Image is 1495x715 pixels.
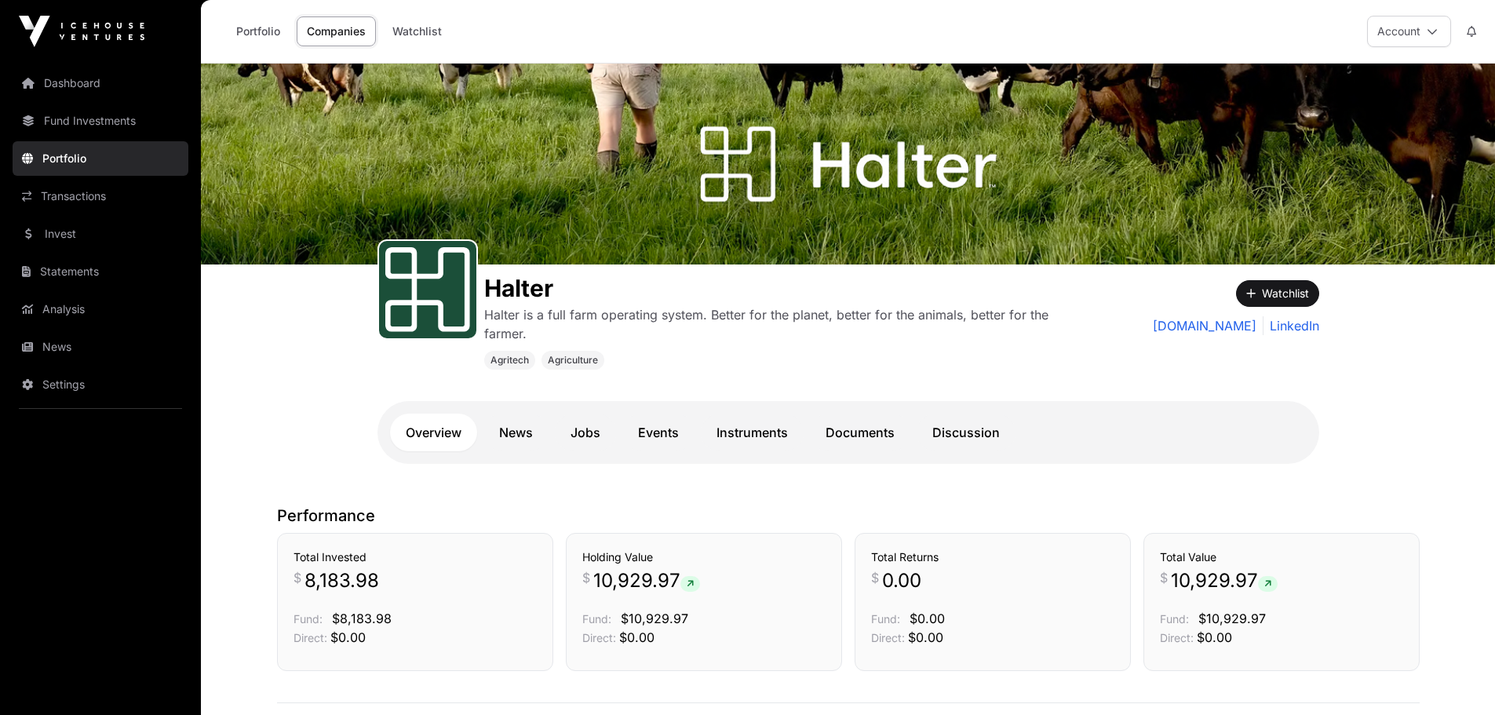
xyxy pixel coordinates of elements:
a: Overview [390,414,477,451]
span: Agritech [490,354,529,367]
a: [DOMAIN_NAME] [1153,316,1256,335]
span: Fund: [871,612,900,626]
img: Icehouse Ventures Logo [19,16,144,47]
span: Fund: [1160,612,1189,626]
span: $10,929.97 [1198,611,1266,626]
span: Direct: [582,631,616,644]
a: Jobs [555,414,616,451]
a: News [13,330,188,364]
span: $ [294,568,301,587]
h1: Halter [484,274,1084,302]
span: $ [582,568,590,587]
span: Direct: [1160,631,1194,644]
nav: Tabs [390,414,1307,451]
h3: Total Value [1160,549,1403,565]
span: Direct: [294,631,327,644]
h3: Total Returns [871,549,1114,565]
iframe: Chat Widget [1417,640,1495,715]
a: Events [622,414,695,451]
p: Halter is a full farm operating system. Better for the planet, better for the animals, better for... [484,305,1084,343]
a: Discussion [917,414,1016,451]
span: Direct: [871,631,905,644]
a: Documents [810,414,910,451]
p: Performance [277,505,1420,527]
a: Analysis [13,292,188,326]
img: Halter-Favicon.svg [385,247,470,332]
a: Invest [13,217,188,251]
span: $ [1160,568,1168,587]
span: 0.00 [882,568,921,593]
span: $8,183.98 [332,611,392,626]
a: News [483,414,549,451]
a: Watchlist [382,16,452,46]
span: $0.00 [330,629,366,645]
a: Companies [297,16,376,46]
span: $ [871,568,879,587]
a: Portfolio [13,141,188,176]
span: Agriculture [548,354,598,367]
button: Watchlist [1236,280,1319,307]
span: $0.00 [619,629,655,645]
a: Settings [13,367,188,402]
span: Fund: [582,612,611,626]
span: $0.00 [910,611,945,626]
span: 10,929.97 [593,568,700,593]
a: Dashboard [13,66,188,100]
span: Fund: [294,612,323,626]
img: Halter [201,64,1495,264]
span: 8,183.98 [304,568,379,593]
span: $0.00 [1197,629,1232,645]
a: Portfolio [226,16,290,46]
a: Transactions [13,179,188,213]
h3: Total Invested [294,549,537,565]
a: Instruments [701,414,804,451]
h3: Holding Value [582,549,826,565]
a: Fund Investments [13,104,188,138]
span: $0.00 [908,629,943,645]
a: LinkedIn [1263,316,1319,335]
a: Statements [13,254,188,289]
span: 10,929.97 [1171,568,1278,593]
span: $10,929.97 [621,611,688,626]
button: Account [1367,16,1451,47]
